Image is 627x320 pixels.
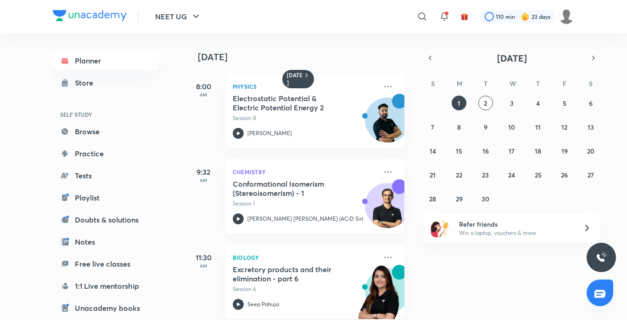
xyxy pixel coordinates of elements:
[431,123,434,131] abbr: September 7, 2025
[531,96,545,110] button: September 4, 2025
[557,167,572,182] button: September 26, 2025
[536,99,540,108] abbr: September 4, 2025
[53,144,159,163] a: Practice
[452,120,466,134] button: September 8, 2025
[557,96,572,110] button: September 5, 2025
[456,194,463,203] abbr: September 29, 2025
[198,51,414,63] h4: [DATE]
[53,233,159,251] a: Notes
[531,143,545,158] button: September 18, 2025
[561,123,567,131] abbr: September 12, 2025
[457,79,462,88] abbr: Monday
[583,120,598,134] button: September 13, 2025
[561,147,568,155] abbr: September 19, 2025
[478,96,493,110] button: September 2, 2025
[456,147,462,155] abbr: September 15, 2025
[452,167,466,182] button: September 22, 2025
[508,171,515,179] abbr: September 24, 2025
[535,147,541,155] abbr: September 18, 2025
[365,188,409,232] img: Avatar
[478,120,493,134] button: September 9, 2025
[478,167,493,182] button: September 23, 2025
[536,79,540,88] abbr: Thursday
[247,129,292,137] p: [PERSON_NAME]
[425,120,440,134] button: September 7, 2025
[233,81,377,92] p: Physics
[484,99,487,108] abbr: September 2, 2025
[53,211,159,229] a: Doubts & solutions
[510,99,514,108] abbr: September 3, 2025
[588,123,594,131] abbr: September 13, 2025
[482,147,489,155] abbr: September 16, 2025
[431,219,449,237] img: referral
[478,191,493,206] button: September 30, 2025
[508,123,515,131] abbr: September 10, 2025
[460,12,469,21] img: avatar
[53,51,159,70] a: Planner
[589,99,593,108] abbr: September 6, 2025
[425,167,440,182] button: September 21, 2025
[75,77,99,88] div: Store
[431,79,435,88] abbr: Sunday
[233,114,377,122] p: Session 8
[185,92,222,97] p: AM
[185,81,222,92] h5: 8:00
[53,10,127,23] a: Company Logo
[531,120,545,134] button: September 11, 2025
[588,171,594,179] abbr: September 27, 2025
[247,215,363,223] p: [PERSON_NAME] [PERSON_NAME] (ACiD Sir)
[459,219,572,229] h6: Refer friends
[509,79,516,88] abbr: Wednesday
[589,79,593,88] abbr: Saturday
[437,51,587,64] button: [DATE]
[535,171,542,179] abbr: September 25, 2025
[233,166,377,177] p: Chemistry
[504,167,519,182] button: September 24, 2025
[53,299,159,317] a: Unacademy books
[504,96,519,110] button: September 3, 2025
[557,120,572,134] button: September 12, 2025
[287,72,303,86] h6: [DATE]
[53,107,159,122] h6: SELF STUDY
[481,194,489,203] abbr: September 30, 2025
[53,255,159,273] a: Free live classes
[563,79,566,88] abbr: Friday
[53,74,159,92] a: Store
[557,143,572,158] button: September 19, 2025
[452,191,466,206] button: September 29, 2025
[53,277,159,295] a: 1:1 Live mentorship
[425,143,440,158] button: September 14, 2025
[53,189,159,207] a: Playlist
[452,96,466,110] button: September 1, 2025
[583,167,598,182] button: September 27, 2025
[457,123,461,131] abbr: September 8, 2025
[504,143,519,158] button: September 17, 2025
[185,177,222,183] p: AM
[559,9,574,24] img: Barsha Singh
[484,123,487,131] abbr: September 9, 2025
[233,285,377,293] p: Session 6
[53,122,159,141] a: Browse
[583,143,598,158] button: September 20, 2025
[247,300,279,309] p: Seep Pahuja
[425,191,440,206] button: September 28, 2025
[521,12,530,21] img: streak
[531,167,545,182] button: September 25, 2025
[430,147,436,155] abbr: September 14, 2025
[233,179,347,198] h5: Conformational Isomerism (Stereoisomerism) - 1
[535,123,541,131] abbr: September 11, 2025
[504,120,519,134] button: September 10, 2025
[459,229,572,237] p: Win a laptop, vouchers & more
[429,194,436,203] abbr: September 28, 2025
[233,252,377,263] p: Biology
[150,7,207,26] button: NEET UG
[458,99,460,108] abbr: September 1, 2025
[233,94,347,112] h5: Electrostatic Potential & Electric Potential Energy 2
[185,166,222,177] h5: 9:32
[53,10,127,21] img: Company Logo
[596,252,607,263] img: ttu
[457,9,472,24] button: avatar
[430,171,436,179] abbr: September 21, 2025
[497,52,527,64] span: [DATE]
[561,171,568,179] abbr: September 26, 2025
